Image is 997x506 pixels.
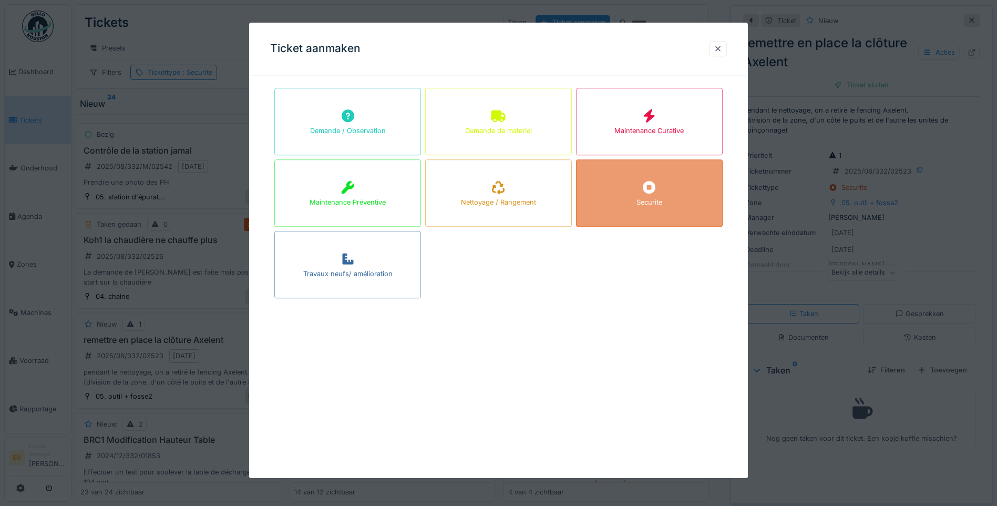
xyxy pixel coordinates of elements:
div: Maintenance Curative [614,126,684,136]
div: Maintenance Préventive [310,198,386,208]
div: Travaux neufs/ amélioration [303,269,393,279]
div: Nettoyage / Rangement [461,198,536,208]
h3: Ticket aanmaken [270,42,361,55]
div: Demande de materiel [465,126,532,136]
div: Securite [636,198,662,208]
div: Demande / Observation [310,126,386,136]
